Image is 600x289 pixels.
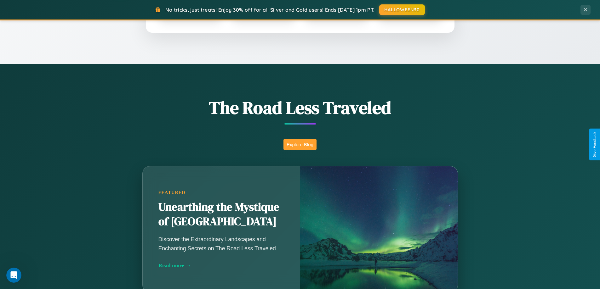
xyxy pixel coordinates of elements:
div: Featured [158,190,284,195]
button: HALLOWEEN30 [379,4,425,15]
button: Explore Blog [283,139,317,150]
div: Read more → [158,262,284,269]
h2: Unearthing the Mystique of [GEOGRAPHIC_DATA] [158,200,284,229]
p: Discover the Extraordinary Landscapes and Enchanting Secrets on The Road Less Traveled. [158,235,284,253]
div: Give Feedback [592,132,597,157]
h1: The Road Less Traveled [111,96,489,120]
iframe: Intercom live chat [6,268,21,283]
span: No tricks, just treats! Enjoy 30% off for all Silver and Gold users! Ends [DATE] 1pm PT. [165,7,374,13]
